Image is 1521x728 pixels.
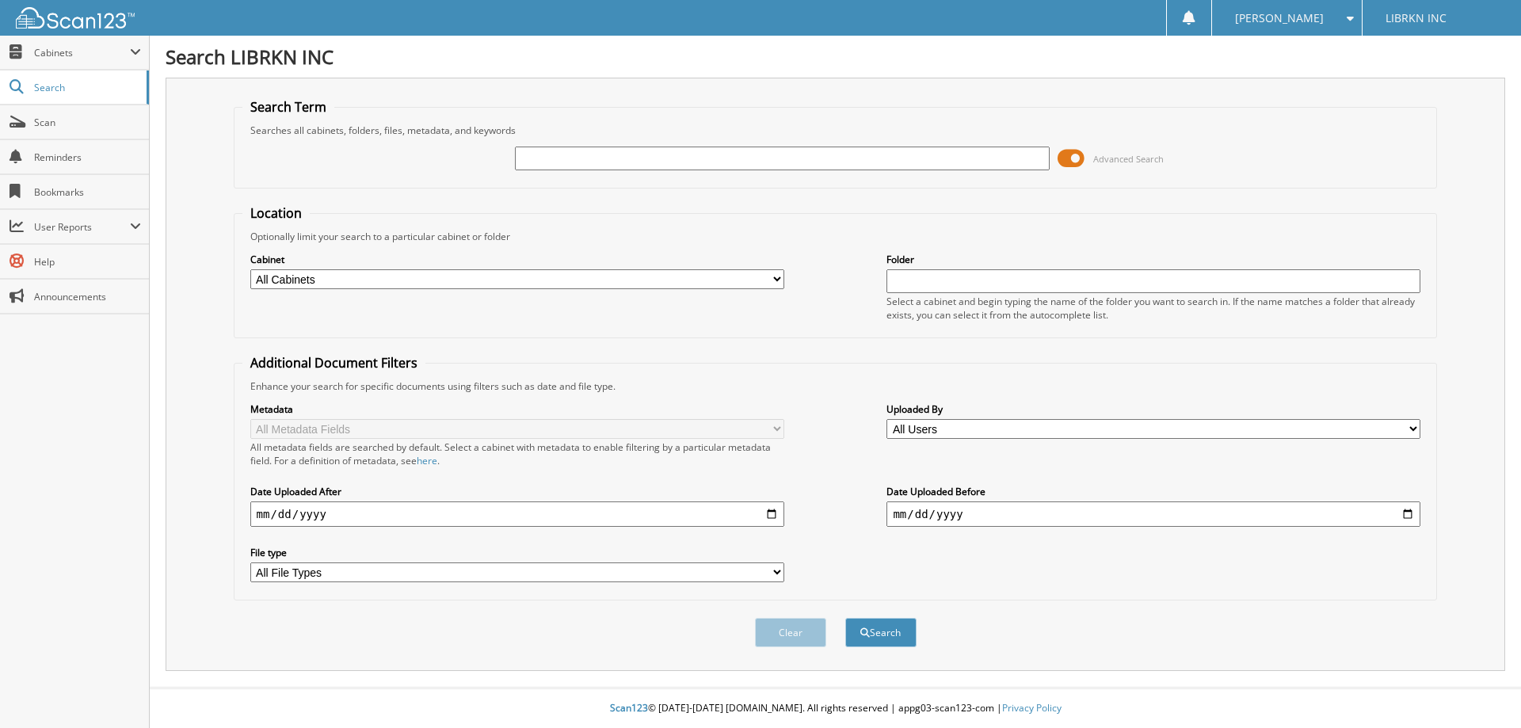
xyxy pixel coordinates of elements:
[250,485,784,498] label: Date Uploaded After
[610,701,648,715] span: Scan123
[250,253,784,266] label: Cabinet
[34,46,130,59] span: Cabinets
[250,546,784,559] label: File type
[34,151,141,164] span: Reminders
[242,379,1429,393] div: Enhance your search for specific documents using filters such as date and file type.
[34,255,141,269] span: Help
[34,185,141,199] span: Bookmarks
[242,98,334,116] legend: Search Term
[242,204,310,222] legend: Location
[886,402,1420,416] label: Uploaded By
[242,230,1429,243] div: Optionally limit your search to a particular cabinet or folder
[1235,13,1324,23] span: [PERSON_NAME]
[150,689,1521,728] div: © [DATE]-[DATE] [DOMAIN_NAME]. All rights reserved | appg03-scan123-com |
[34,116,141,129] span: Scan
[1386,13,1447,23] span: LIBRKN INC
[250,440,784,467] div: All metadata fields are searched by default. Select a cabinet with metadata to enable filtering b...
[845,618,917,647] button: Search
[34,290,141,303] span: Announcements
[886,253,1420,266] label: Folder
[16,7,135,29] img: scan123-logo-white.svg
[34,220,130,234] span: User Reports
[34,81,139,94] span: Search
[1002,701,1062,715] a: Privacy Policy
[1093,153,1164,165] span: Advanced Search
[755,618,826,647] button: Clear
[886,501,1420,527] input: end
[417,454,437,467] a: here
[886,295,1420,322] div: Select a cabinet and begin typing the name of the folder you want to search in. If the name match...
[166,44,1505,70] h1: Search LIBRKN INC
[242,124,1429,137] div: Searches all cabinets, folders, files, metadata, and keywords
[886,485,1420,498] label: Date Uploaded Before
[250,402,784,416] label: Metadata
[250,501,784,527] input: start
[242,354,425,372] legend: Additional Document Filters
